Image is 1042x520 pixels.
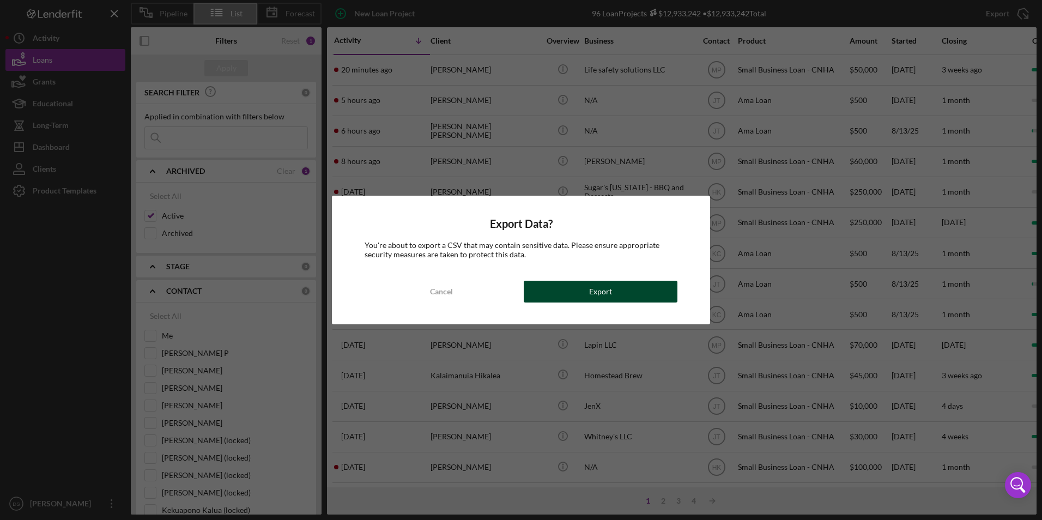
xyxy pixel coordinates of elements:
div: Cancel [430,281,453,303]
button: Cancel [365,281,518,303]
div: Open Intercom Messenger [1005,472,1031,498]
div: Export [589,281,612,303]
div: You're about to export a CSV that may contain sensitive data. Please ensure appropriate security ... [365,241,677,258]
button: Export [524,281,677,303]
h4: Export Data? [365,217,677,230]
